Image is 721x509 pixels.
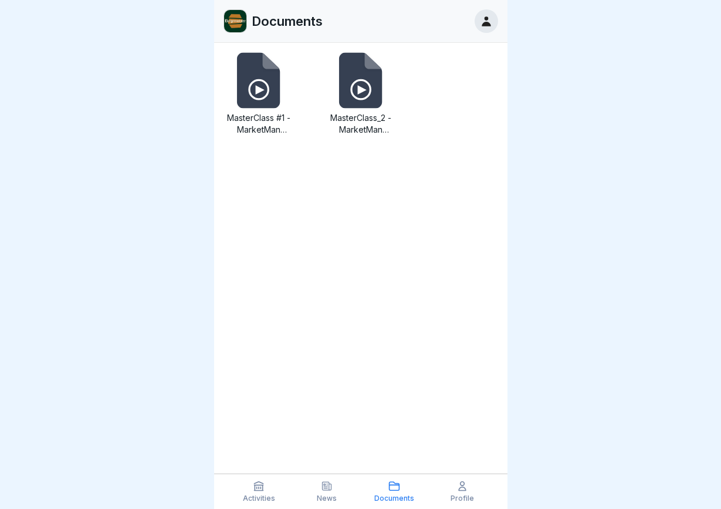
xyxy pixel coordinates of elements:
[326,112,396,136] p: MasterClass_2 - MarketMan Assorment, Variances, Food cost
[224,10,246,32] img: vi4xj1rh7o2tnjevi8opufjs.png
[224,52,294,136] a: MasterClass #1 - MarketMan Introduction.mp4
[252,14,323,29] p: Documents
[374,494,414,503] p: Documents
[224,112,294,136] p: MasterClass #1 - MarketMan Introduction.mp4
[317,494,337,503] p: News
[243,494,275,503] p: Activities
[451,494,474,503] p: Profile
[326,52,396,136] a: MasterClass_2 - MarketMan Assorment, Variances, Food cost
